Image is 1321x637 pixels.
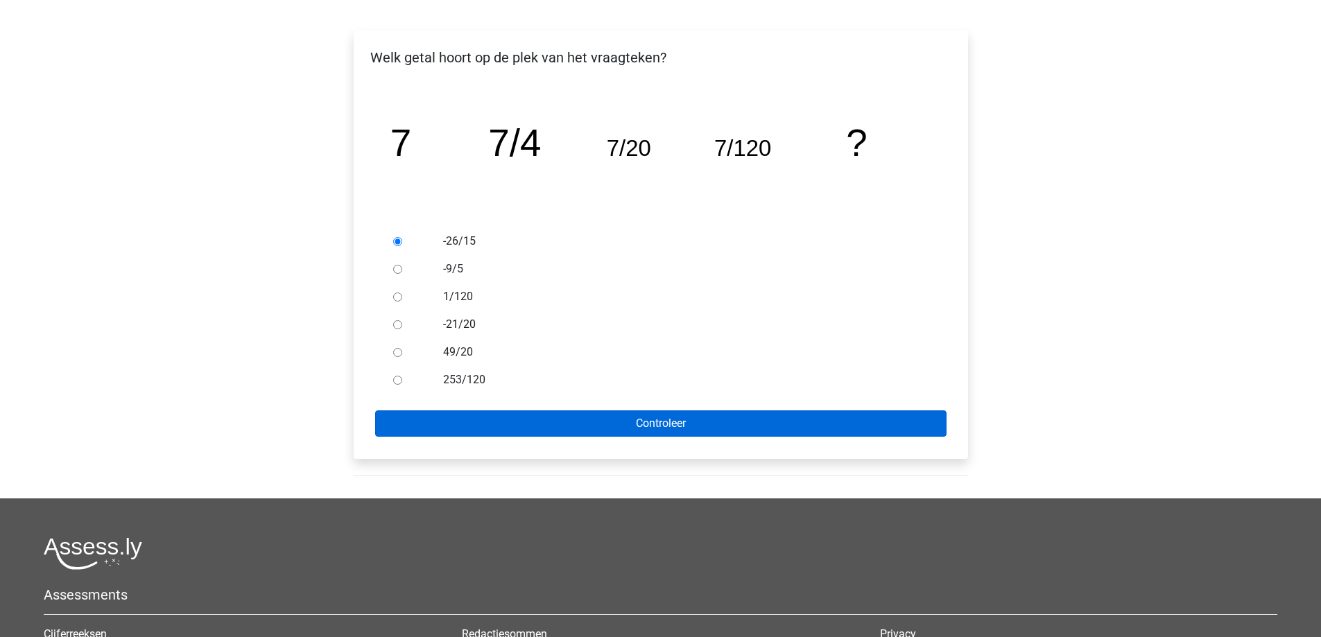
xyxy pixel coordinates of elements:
tspan: 7/120 [714,135,771,161]
h5: Assessments [44,586,1277,603]
label: -9/5 [443,261,923,277]
tspan: 7/20 [606,135,650,161]
label: -21/20 [443,316,923,333]
label: 253/120 [443,372,923,388]
tspan: 7/4 [488,121,541,164]
input: Controleer [375,410,947,437]
label: 49/20 [443,344,923,360]
label: -26/15 [443,233,923,250]
p: Welk getal hoort op de plek van het vraagteken? [365,47,957,68]
label: 1/120 [443,288,923,305]
tspan: 7 [390,121,411,164]
img: Assessly logo [44,537,142,570]
tspan: ? [846,121,867,164]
